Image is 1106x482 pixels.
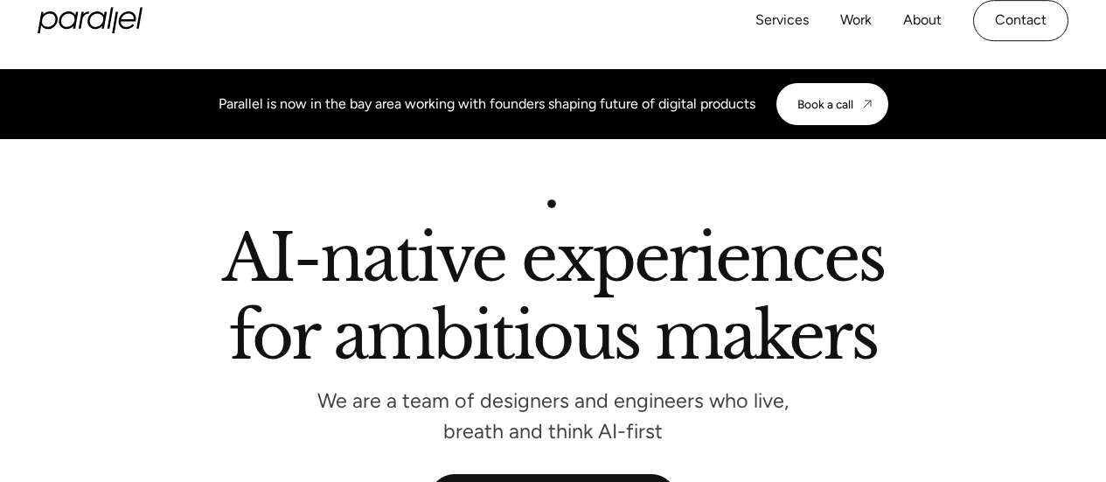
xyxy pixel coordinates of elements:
a: Book a call [776,83,888,125]
a: Work [840,8,872,33]
p: We are a team of designers and engineers who live, breath and think AI-first [291,394,816,439]
a: Services [755,8,809,33]
div: Parallel is now in the bay area working with founders shaping future of digital products [219,94,755,115]
div: Book a call [797,97,853,111]
a: About [903,8,942,33]
h2: AI-native experiences for ambitious makers [90,227,1017,374]
a: home [38,8,143,34]
img: CTA arrow image [860,97,874,111]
